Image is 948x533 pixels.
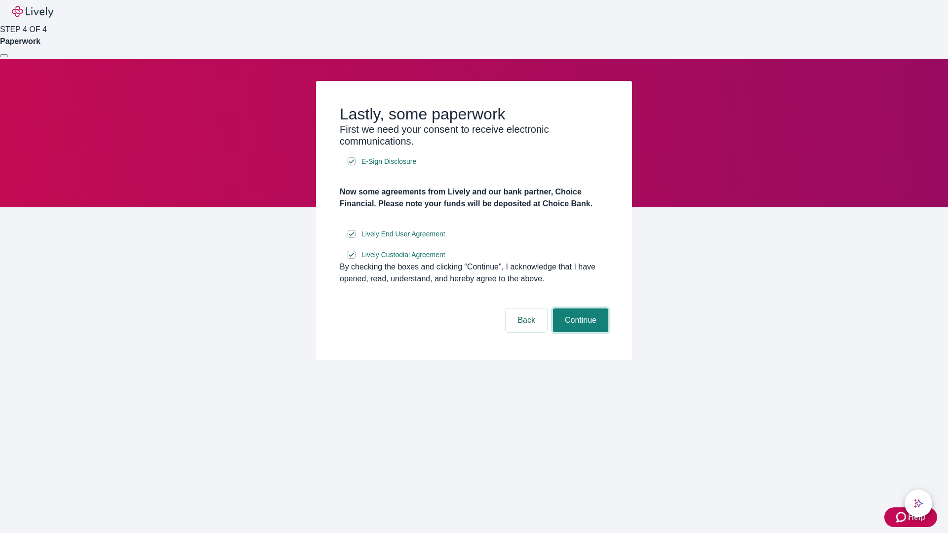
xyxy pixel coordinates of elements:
[908,511,925,523] span: Help
[340,123,608,147] h3: First we need your consent to receive electronic communications.
[359,155,418,168] a: e-sign disclosure document
[359,228,447,240] a: e-sign disclosure document
[913,498,923,508] svg: Lively AI Assistant
[361,156,416,167] span: E-Sign Disclosure
[361,229,445,239] span: Lively End User Agreement
[884,507,937,527] button: Zendesk support iconHelp
[896,511,908,523] svg: Zendesk support icon
[361,250,445,260] span: Lively Custodial Agreement
[905,490,932,517] button: chat
[506,308,547,332] button: Back
[340,261,608,285] div: By checking the boxes and clicking “Continue", I acknowledge that I have opened, read, understand...
[359,249,447,261] a: e-sign disclosure document
[12,6,53,18] img: Lively
[340,186,608,210] h4: Now some agreements from Lively and our bank partner, Choice Financial. Please note your funds wi...
[553,308,608,332] button: Continue
[340,105,608,123] h2: Lastly, some paperwork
